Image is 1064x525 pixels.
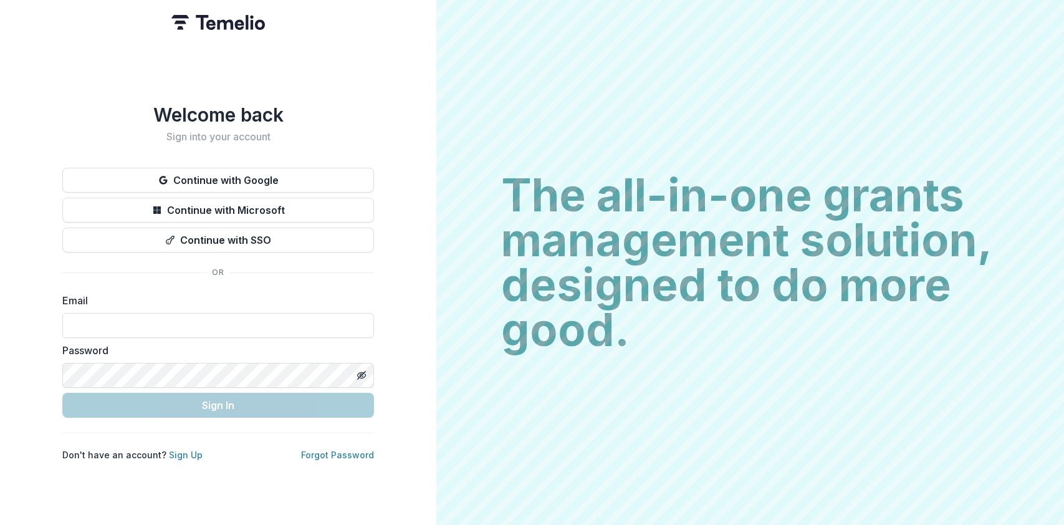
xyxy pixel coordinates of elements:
[301,450,374,460] a: Forgot Password
[62,168,374,193] button: Continue with Google
[352,365,371,385] button: Toggle password visibility
[62,198,374,223] button: Continue with Microsoft
[62,293,367,308] label: Email
[62,104,374,126] h1: Welcome back
[62,393,374,418] button: Sign In
[62,448,203,461] p: Don't have an account?
[62,131,374,143] h2: Sign into your account
[169,450,203,460] a: Sign Up
[62,228,374,253] button: Continue with SSO
[62,343,367,358] label: Password
[171,15,265,30] img: Temelio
